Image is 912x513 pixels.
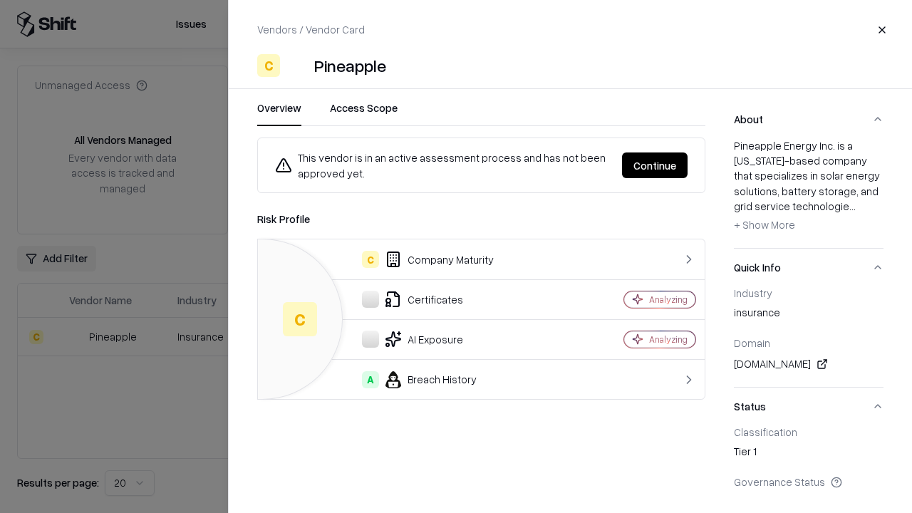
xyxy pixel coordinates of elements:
div: Tier 1 [734,444,883,464]
button: About [734,100,883,138]
div: C [257,54,280,77]
div: Pineapple [314,54,386,77]
div: A [362,371,379,388]
div: Analyzing [649,294,688,306]
button: Quick Info [734,249,883,286]
div: Governance Status [734,475,883,488]
div: Pineapple Energy Inc. is a [US_STATE]-based company that specializes in solar energy solutions, b... [734,138,883,237]
div: Domain [734,336,883,349]
div: This vendor is in an active assessment process and has not been approved yet. [275,150,611,181]
div: Risk Profile [257,210,705,227]
div: [DOMAIN_NAME] [734,356,883,373]
button: Status [734,388,883,425]
div: Company Maturity [269,251,574,268]
div: C [362,251,379,268]
button: Continue [622,152,688,178]
img: Pineapple [286,54,309,77]
button: Access Scope [330,100,398,126]
div: C [283,302,317,336]
div: Industry [734,286,883,299]
div: insurance [734,305,883,325]
div: Certificates [269,291,574,308]
div: About [734,138,883,248]
span: ... [849,199,856,212]
span: + Show More [734,218,795,231]
div: AI Exposure [269,331,574,348]
button: + Show More [734,214,795,237]
button: Overview [257,100,301,126]
div: Breach History [269,371,574,388]
div: Quick Info [734,286,883,387]
p: Vendors / Vendor Card [257,22,365,37]
div: Classification [734,425,883,438]
div: Analyzing [649,333,688,346]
